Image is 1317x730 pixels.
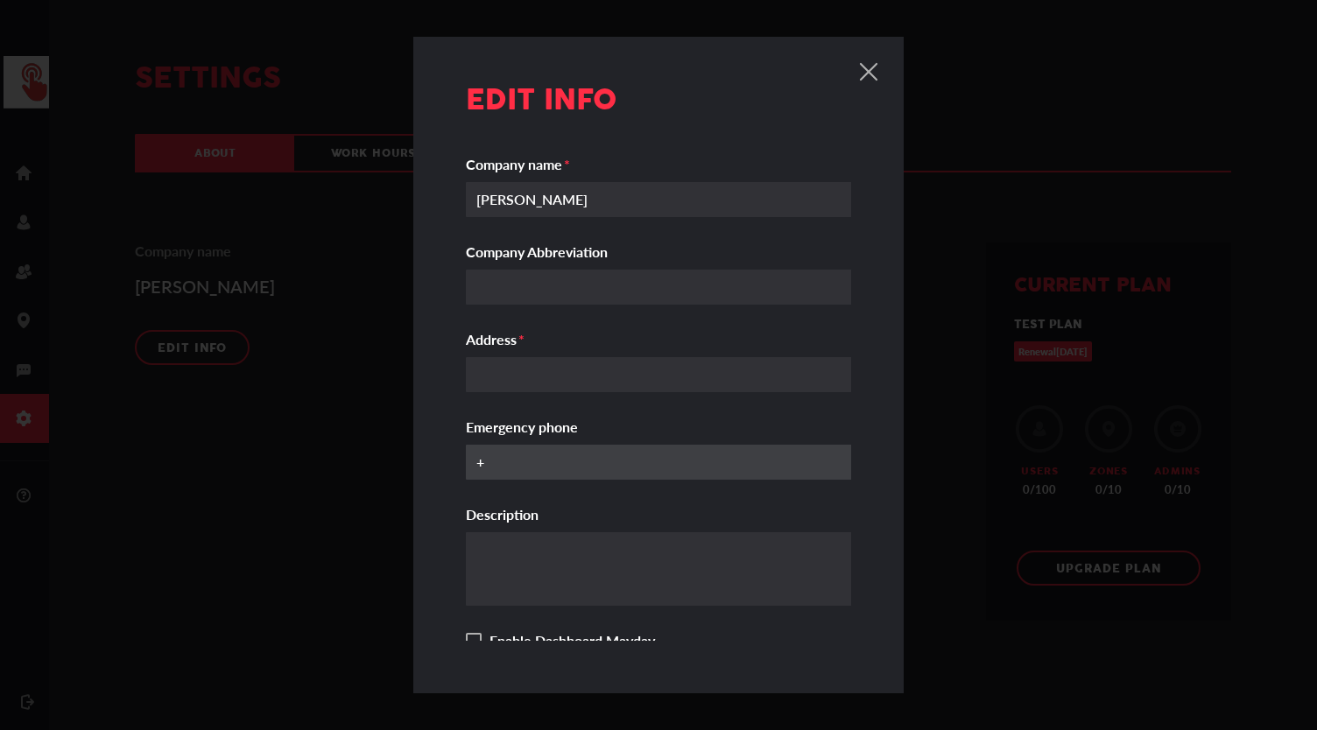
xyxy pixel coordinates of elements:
input: Company name [466,182,864,217]
label: Enable Dashboard Mayday [489,632,655,649]
textarea: Description [466,532,864,606]
span: Address [466,331,864,357]
span: Company Abbreviation [466,243,864,270]
span: Description [466,506,864,532]
input: Emergency phone [466,445,864,480]
input: Address [466,357,864,392]
span: Emergency phone [466,418,864,445]
span: Edit info [466,81,616,121]
input: Company Abbreviation [466,270,864,305]
span: Company name [466,156,864,182]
